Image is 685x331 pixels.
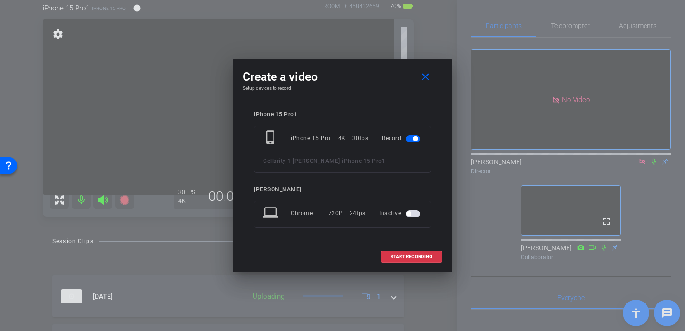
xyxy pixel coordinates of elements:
span: Cellarity 1 [PERSON_NAME] [263,158,340,164]
div: [PERSON_NAME] [254,186,431,193]
mat-icon: laptop [263,205,280,222]
div: Record [382,130,422,147]
mat-icon: close [420,71,431,83]
span: START RECORDING [391,255,432,259]
div: 720P | 24fps [328,205,366,222]
div: iPhone 15 Pro [291,130,338,147]
span: - [340,158,342,164]
button: START RECORDING [381,251,442,263]
div: Chrome [291,205,328,222]
h4: Setup devices to record [243,85,442,91]
div: iPhone 15 Pro1 [254,111,431,118]
mat-icon: phone_iphone [263,130,280,147]
span: iPhone 15 Pro1 [342,158,385,164]
div: 4K | 30fps [338,130,369,147]
div: Inactive [379,205,422,222]
div: Create a video [243,68,442,85]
